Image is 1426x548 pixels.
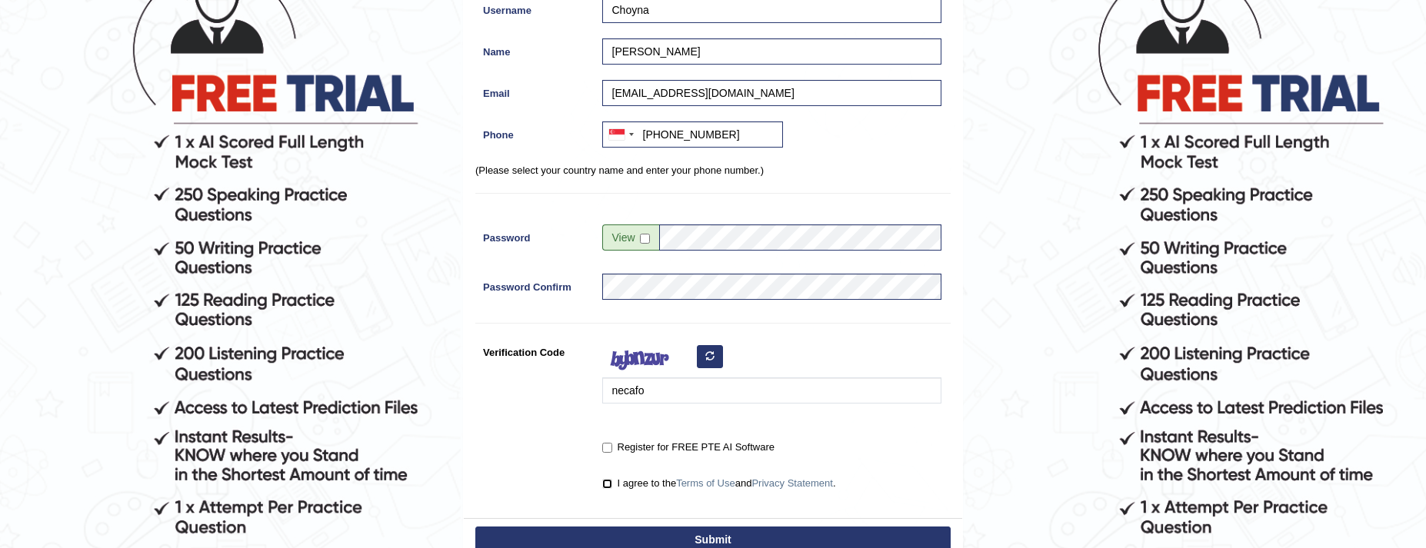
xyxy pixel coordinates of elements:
[475,80,595,101] label: Email
[475,38,595,59] label: Name
[475,121,595,142] label: Phone
[475,163,951,178] p: (Please select your country name and enter your phone number.)
[751,477,833,489] a: Privacy Statement
[475,224,595,245] label: Password
[602,479,612,489] input: I agree to theTerms of UseandPrivacy Statement.
[602,443,612,453] input: Register for FREE PTE AI Software
[603,122,638,147] div: Singapore: +65
[475,274,595,294] label: Password Confirm
[602,440,775,455] label: Register for FREE PTE AI Software
[676,477,735,489] a: Terms of Use
[602,121,783,148] input: +65 8123 4567
[475,339,595,360] label: Verification Code
[602,476,836,491] label: I agree to the and .
[640,234,650,244] input: Show/Hide Password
